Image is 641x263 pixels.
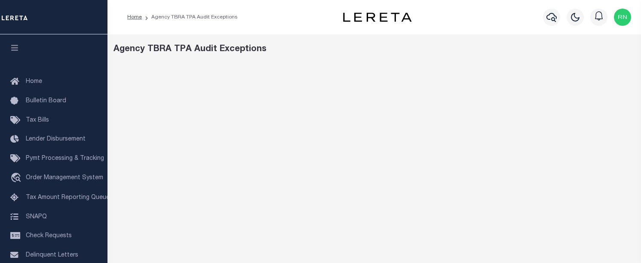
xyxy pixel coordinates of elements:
[26,98,66,104] span: Bulletin Board
[26,136,86,142] span: Lender Disbursement
[26,156,104,162] span: Pymt Processing & Tracking
[26,79,42,85] span: Home
[26,233,72,239] span: Check Requests
[113,43,635,56] div: Agency TBRA TPA Audit Exceptions
[127,15,142,20] a: Home
[26,195,110,201] span: Tax Amount Reporting Queue
[26,214,47,220] span: SNAPQ
[343,12,412,22] img: logo-dark.svg
[26,117,49,123] span: Tax Bills
[142,13,238,21] li: Agency TBRA TPA Audit Exceptions
[26,175,103,181] span: Order Management System
[614,9,631,26] img: svg+xml;base64,PHN2ZyB4bWxucz0iaHR0cDovL3d3dy53My5vcmcvMjAwMC9zdmciIHBvaW50ZXItZXZlbnRzPSJub25lIi...
[10,173,24,184] i: travel_explore
[26,252,78,258] span: Delinquent Letters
